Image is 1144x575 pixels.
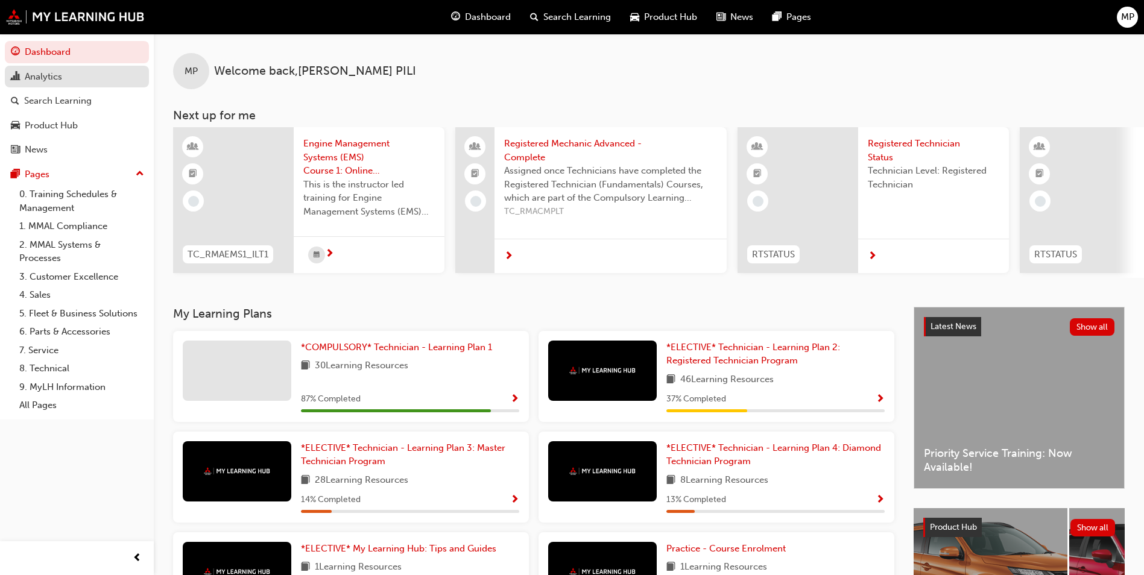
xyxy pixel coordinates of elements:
span: learningRecordVerb_NONE-icon [753,196,763,207]
span: Engine Management Systems (EMS) Course 1: Online Instructor Led Training - Sessions 1 & 2 (Regist... [303,137,435,178]
a: 2. MMAL Systems & Processes [14,236,149,268]
span: 1 Learning Resources [680,560,767,575]
span: car-icon [11,121,20,131]
a: *ELECTIVE* Technician - Learning Plan 4: Diamond Technician Program [666,441,885,468]
span: booktick-icon [1035,166,1044,182]
a: 9. MyLH Information [14,378,149,397]
div: Product Hub [25,119,78,133]
span: Show Progress [876,394,885,405]
a: RTSTATUSRegistered Technician StatusTechnician Level: Registered Technician [738,127,1009,273]
a: Latest NewsShow all [924,317,1114,336]
span: *ELECTIVE* Technician - Learning Plan 2: Registered Technician Program [666,342,840,366]
img: mmal [569,366,636,374]
span: Product Hub [930,522,977,532]
a: 6. Parts & Accessories [14,322,149,341]
span: 13 % Completed [666,493,726,507]
span: Priority Service Training: Now Available! [924,447,1114,474]
a: 1. MMAL Compliance [14,217,149,236]
span: 37 % Completed [666,392,726,406]
span: News [730,10,753,24]
span: MP [185,64,198,78]
span: news-icon [716,10,725,25]
span: next-icon [504,251,513,262]
span: book-icon [301,560,310,575]
a: Analytics [5,66,149,88]
button: Pages [5,163,149,186]
span: book-icon [666,473,675,488]
span: learningResourceType_INSTRUCTOR_LED-icon [753,139,762,155]
div: Search Learning [24,94,92,108]
span: 30 Learning Resources [315,359,408,374]
a: 8. Technical [14,359,149,378]
span: people-icon [471,139,479,155]
a: 7. Service [14,341,149,360]
a: Product HubShow all [923,518,1115,537]
span: booktick-icon [753,166,762,182]
span: next-icon [325,249,334,260]
img: mmal [6,9,145,25]
span: learningResourceType_INSTRUCTOR_LED-icon [1035,139,1044,155]
span: search-icon [11,96,19,107]
span: Registered Mechanic Advanced - Complete [504,137,717,164]
span: book-icon [301,473,310,488]
span: prev-icon [133,551,142,566]
a: search-iconSearch Learning [520,5,621,30]
span: 46 Learning Resources [680,372,774,388]
button: MP [1117,7,1138,28]
span: *ELECTIVE* My Learning Hub: Tips and Guides [301,543,496,554]
span: pages-icon [11,169,20,180]
span: car-icon [630,10,639,25]
div: News [25,143,48,157]
span: Show Progress [510,394,519,405]
a: *COMPULSORY* Technician - Learning Plan 1 [301,341,497,354]
span: RTSTATUS [752,248,795,262]
span: Welcome back , [PERSON_NAME] PILI [214,64,416,78]
a: news-iconNews [707,5,763,30]
span: news-icon [11,145,20,156]
span: Dashboard [465,10,511,24]
button: Show Progress [510,392,519,407]
a: 5. Fleet & Business Solutions [14,304,149,323]
a: 0. Training Schedules & Management [14,185,149,217]
a: guage-iconDashboard [441,5,520,30]
img: mmal [569,467,636,475]
span: calendar-icon [314,248,320,263]
a: All Pages [14,396,149,415]
h3: Next up for me [154,108,1144,122]
div: Analytics [25,70,62,84]
span: search-icon [530,10,539,25]
a: *ELECTIVE* Technician - Learning Plan 3: Master Technician Program [301,441,519,468]
a: News [5,139,149,161]
span: up-icon [136,166,144,182]
span: book-icon [301,359,310,374]
span: guage-icon [11,47,20,58]
h3: My Learning Plans [173,307,894,321]
span: Practice - Course Enrolment [666,543,786,554]
button: Show all [1070,519,1116,536]
span: learningResourceType_INSTRUCTOR_LED-icon [189,139,197,155]
span: Show Progress [876,495,885,506]
span: Registered Technician Status [868,137,999,164]
span: booktick-icon [189,166,197,182]
a: car-iconProduct Hub [621,5,707,30]
button: Show all [1070,318,1115,336]
span: TC_RMACMPLT [504,205,717,219]
img: mmal [204,467,270,475]
button: Show Progress [876,492,885,507]
span: TC_RMAEMS1_ILT1 [188,248,268,262]
a: 3. Customer Excellence [14,268,149,286]
span: guage-icon [451,10,460,25]
a: *ELECTIVE* Technician - Learning Plan 2: Registered Technician Program [666,341,885,368]
button: DashboardAnalyticsSearch LearningProduct HubNews [5,39,149,163]
span: *ELECTIVE* Technician - Learning Plan 4: Diamond Technician Program [666,442,881,467]
span: chart-icon [11,72,20,83]
span: Show Progress [510,495,519,506]
span: learningRecordVerb_NONE-icon [1035,196,1046,207]
span: RTSTATUS [1034,248,1077,262]
span: 87 % Completed [301,392,361,406]
span: pages-icon [773,10,782,25]
span: Pages [786,10,811,24]
div: Pages [25,168,49,181]
a: 4. Sales [14,286,149,304]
